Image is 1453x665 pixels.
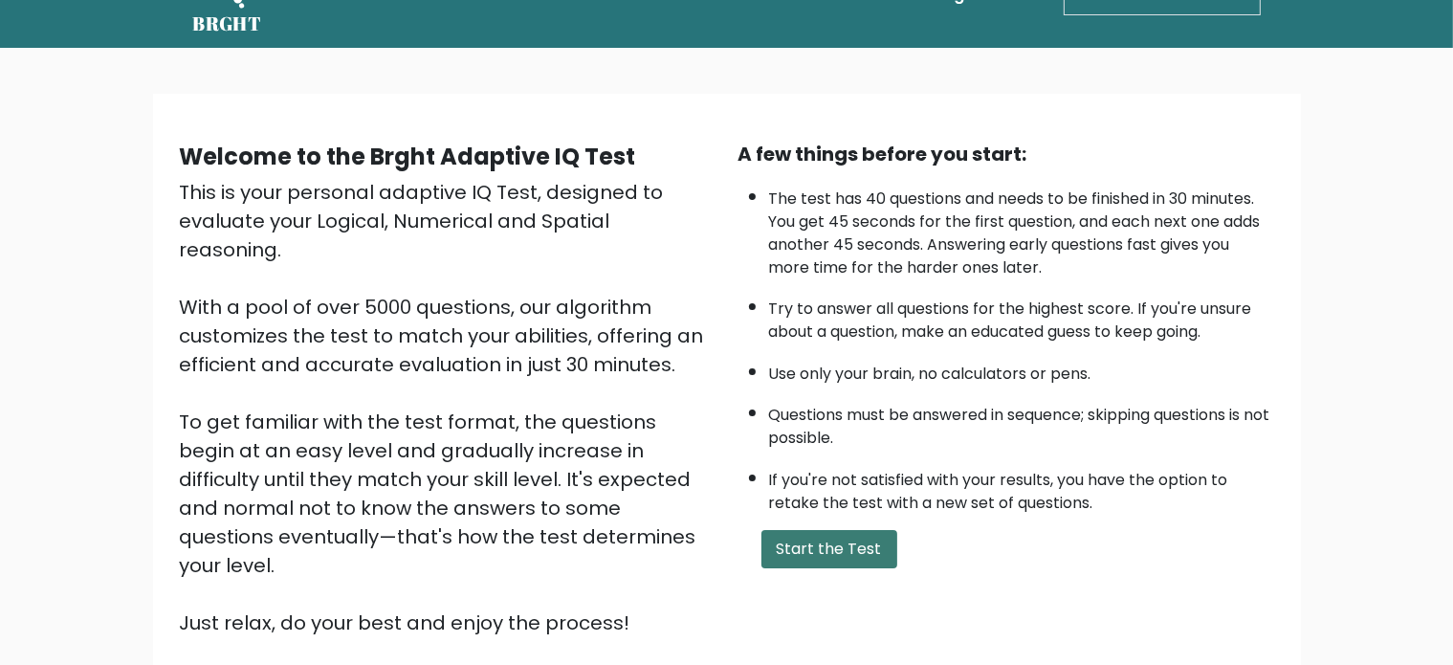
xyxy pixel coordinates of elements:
[769,288,1274,344] li: Try to answer all questions for the highest score. If you're unsure about a question, make an edu...
[769,459,1274,515] li: If you're not satisfied with your results, you have the option to retake the test with a new set ...
[769,353,1274,386] li: Use only your brain, no calculators or pens.
[769,394,1274,450] li: Questions must be answered in sequence; skipping questions is not possible.
[180,141,636,172] b: Welcome to the Brght Adaptive IQ Test
[193,12,262,35] h5: BRGHT
[180,178,715,637] div: This is your personal adaptive IQ Test, designed to evaluate your Logical, Numerical and Spatial ...
[738,140,1274,168] div: A few things before you start:
[769,178,1274,279] li: The test has 40 questions and needs to be finished in 30 minutes. You get 45 seconds for the firs...
[761,530,897,568] button: Start the Test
